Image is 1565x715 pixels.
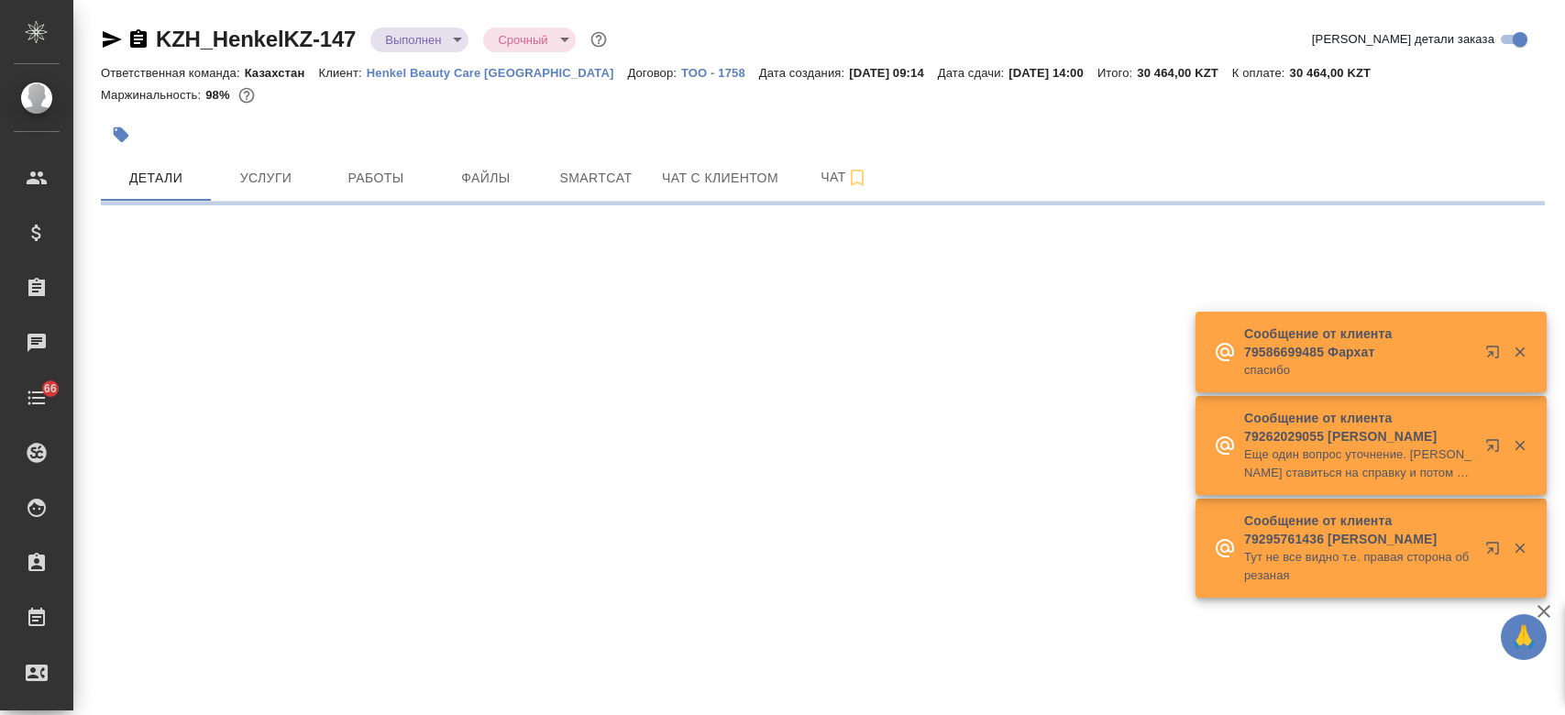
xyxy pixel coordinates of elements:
[1474,334,1518,378] button: Открыть в новой вкладке
[1097,66,1137,80] p: Итого:
[245,66,319,80] p: Казахстан
[370,27,468,52] div: Выполнен
[101,115,141,155] button: Добавить тэг
[101,88,205,102] p: Маржинальность:
[127,28,149,50] button: Скопировать ссылку
[318,66,366,80] p: Клиент:
[1474,530,1518,574] button: Открыть в новой вкладке
[938,66,1008,80] p: Дата сдачи:
[1244,324,1473,361] p: Сообщение от клиента 79586699485 Фархат
[1244,548,1473,585] p: Тут не все видно т.е. правая сторона обрезаная
[681,64,759,80] a: ТОО - 1758
[800,166,888,189] span: Чат
[1232,66,1290,80] p: К оплате:
[112,167,200,190] span: Детали
[380,32,446,48] button: Выполнен
[846,167,868,189] svg: Подписаться
[101,66,245,80] p: Ответственная команда:
[1501,540,1538,556] button: Закрыть
[1008,66,1097,80] p: [DATE] 14:00
[367,64,628,80] a: Henkel Beauty Care [GEOGRAPHIC_DATA]
[1244,445,1473,482] p: Еще один вопрос уточнение. [PERSON_NAME] ставиться на справку и потом передаю в перевод и заверен...
[849,66,938,80] p: [DATE] 09:14
[205,88,234,102] p: 98%
[1244,511,1473,548] p: Сообщение от клиента 79295761436 [PERSON_NAME]
[483,27,575,52] div: Выполнен
[1137,66,1232,80] p: 30 464,00 KZT
[235,83,259,107] button: 62.17 RUB;
[332,167,420,190] span: Работы
[1312,30,1494,49] span: [PERSON_NAME] детали заказа
[662,167,778,190] span: Чат с клиентом
[492,32,553,48] button: Срочный
[442,167,530,190] span: Файлы
[1474,427,1518,471] button: Открыть в новой вкладке
[367,66,628,80] p: Henkel Beauty Care [GEOGRAPHIC_DATA]
[1244,361,1473,379] p: спасибо
[759,66,849,80] p: Дата создания:
[5,375,69,421] a: 66
[156,27,356,51] a: KZH_HenkelKZ-147
[627,66,681,80] p: Договор:
[1290,66,1385,80] p: 30 464,00 KZT
[222,167,310,190] span: Услуги
[33,379,68,398] span: 66
[1244,409,1473,445] p: Сообщение от клиента 79262029055 [PERSON_NAME]
[1501,437,1538,454] button: Закрыть
[1501,344,1538,360] button: Закрыть
[681,66,759,80] p: ТОО - 1758
[552,167,640,190] span: Smartcat
[101,28,123,50] button: Скопировать ссылку для ЯМессенджера
[587,27,611,51] button: Доп статусы указывают на важность/срочность заказа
